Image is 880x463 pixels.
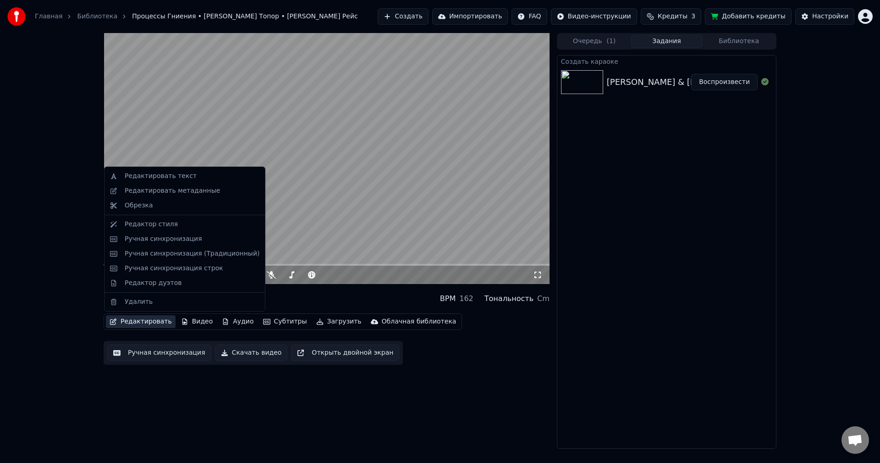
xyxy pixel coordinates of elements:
[218,315,257,328] button: Аудио
[125,234,202,244] div: Ручная синхронизация
[382,317,456,326] div: Облачная библиотека
[259,315,311,328] button: Субтитры
[484,293,533,304] div: Тональность
[132,12,357,21] span: Процессы Гниения • [PERSON_NAME] Топор • [PERSON_NAME] Рейс
[177,315,217,328] button: Видео
[641,8,701,25] button: Кредиты3
[77,12,117,21] a: Библиотека
[440,293,456,304] div: BPM
[705,8,792,25] button: Добавить кредиты
[812,12,848,21] div: Настройки
[125,264,223,273] div: Ручная синхронизация строк
[691,74,758,90] button: Воспроизвести
[841,426,869,454] div: Відкритий чат
[125,220,178,229] div: Редактор стиля
[607,76,846,89] div: [PERSON_NAME] & [PERSON_NAME] - Процессы Гниения
[658,12,687,21] span: Кредиты
[106,315,176,328] button: Редактировать
[511,8,547,25] button: FAQ
[107,345,211,361] button: Ручная синхронизация
[537,293,550,304] div: Cm
[378,8,428,25] button: Создать
[558,35,631,48] button: Очередь
[703,35,775,48] button: Библиотека
[691,12,695,21] span: 3
[551,8,637,25] button: Видео-инструкции
[291,345,399,361] button: Открыть двойной экран
[459,293,473,304] div: 162
[125,201,153,210] div: Обрезка
[313,315,365,328] button: Загрузить
[125,297,153,307] div: Удалить
[125,172,197,181] div: Редактировать текст
[125,279,181,288] div: Редактор дуэтов
[104,301,258,310] div: [PERSON_NAME] Топор • [PERSON_NAME] Рейс
[795,8,854,25] button: Настройки
[606,37,616,46] span: ( 1 )
[104,288,258,301] div: Процессы Гниения
[432,8,508,25] button: Импортировать
[215,345,288,361] button: Скачать видео
[631,35,703,48] button: Задания
[557,56,776,67] div: Создать караоке
[35,12,62,21] a: Главная
[125,186,220,195] div: Редактировать метаданные
[125,249,259,258] div: Ручная синхронизация (Традиционный)
[35,12,358,21] nav: breadcrumb
[7,7,26,26] img: youka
